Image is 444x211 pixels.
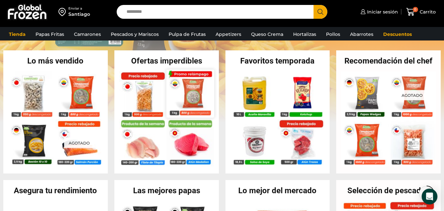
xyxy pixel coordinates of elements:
span: 0 [413,7,418,12]
a: Appetizers [212,28,245,40]
h2: Lo mejor del mercado [225,187,330,195]
h2: Lo más vendido [3,57,108,65]
a: Descuentos [380,28,415,40]
h2: Selección de pescados [336,187,441,195]
div: Santiago [68,11,90,17]
a: Pescados y Mariscos [107,28,162,40]
p: Agotado [397,90,427,100]
div: Open Intercom Messenger [422,189,437,204]
button: Search button [314,5,327,19]
a: 0 Carrito [405,4,437,20]
h2: Las mejores papas [114,187,219,195]
a: Pollos [323,28,343,40]
h2: Recomendación del chef [336,57,441,65]
a: Pulpa de Frutas [165,28,209,40]
a: Tienda [6,28,29,40]
h2: Favoritos temporada [225,57,330,65]
a: Camarones [71,28,104,40]
a: Papas Fritas [32,28,67,40]
p: Agotado [64,138,94,148]
a: Iniciar sesión [359,5,398,18]
span: Carrito [418,9,436,15]
a: Abarrotes [347,28,377,40]
img: address-field-icon.svg [58,6,68,17]
h2: Asegura tu rendimiento [3,187,108,195]
div: Enviar a [68,6,90,11]
span: Iniciar sesión [365,9,398,15]
a: Hortalizas [290,28,319,40]
h2: Ofertas imperdibles [114,57,219,65]
a: Queso Crema [248,28,287,40]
